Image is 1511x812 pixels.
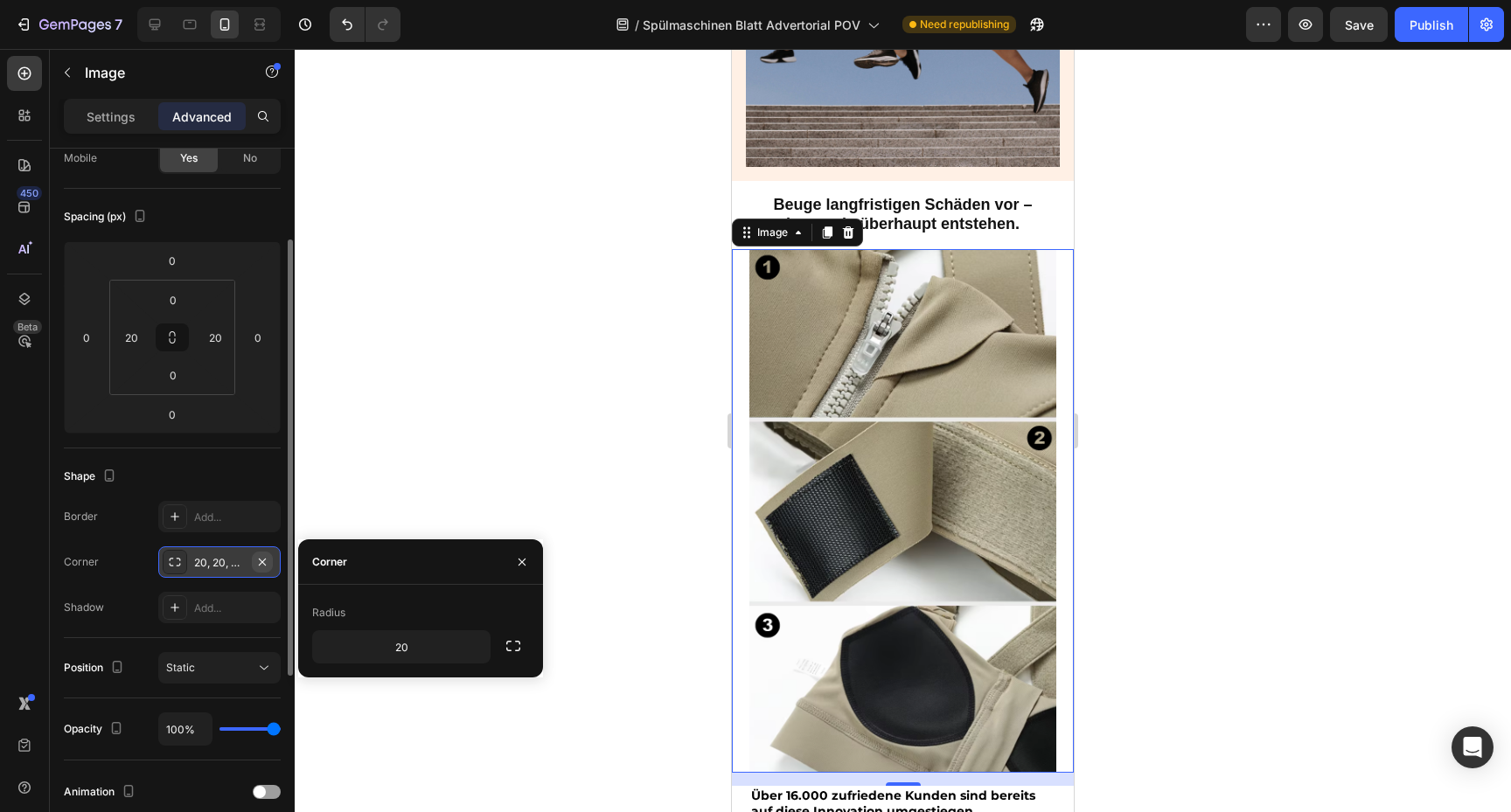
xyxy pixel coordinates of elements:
span: Spülmaschinen Blatt Advertorial POV [643,16,860,34]
div: Corner [64,554,99,570]
div: Position [64,656,128,680]
span: No [243,150,257,166]
div: Add... [194,510,276,525]
div: Undo/Redo [330,7,400,42]
button: Save [1330,7,1388,42]
div: Opacity [64,718,127,741]
p: Image [85,62,233,83]
p: Über 16.000 zufriedene Kunden sind bereits auf diese Innovation umgestiegen [19,739,323,770]
span: Save [1345,17,1374,32]
div: Spacing (px) [64,205,150,229]
span: Static [166,661,195,674]
div: 20, 20, 20, 20 [194,555,245,571]
input: 0px [156,362,191,388]
input: 0 [155,247,190,274]
input: Auto [159,713,212,745]
iframe: Design area [732,49,1074,812]
button: Static [158,652,281,684]
p: Settings [87,108,136,126]
input: 20px [202,324,228,350]
div: Open Intercom Messenger [1452,726,1494,768]
div: Publish [1410,16,1453,34]
p: Advanced [172,108,232,126]
button: Publish [1395,7,1468,42]
div: Mobile [64,150,97,166]
div: 450 [17,186,42,200]
input: 0 [73,324,100,350]
input: 0px [156,287,191,313]
input: 0 [245,324,271,350]
span: / [635,16,639,34]
div: Animation [64,781,139,804]
span: Yes [180,150,198,166]
div: Shape [64,465,120,489]
input: 0 [155,401,190,427]
div: Add... [194,600,276,616]
div: Border [64,509,98,524]
div: Corner [312,554,347,570]
p: 7 [115,14,122,35]
input: Auto [313,631,490,663]
div: Radius [312,605,345,621]
button: 7 [7,7,130,42]
span: Need republishing [920,17,1009,32]
input: 20px [118,324,144,350]
div: Shadow [64,600,104,615]
div: Beta [13,320,42,334]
